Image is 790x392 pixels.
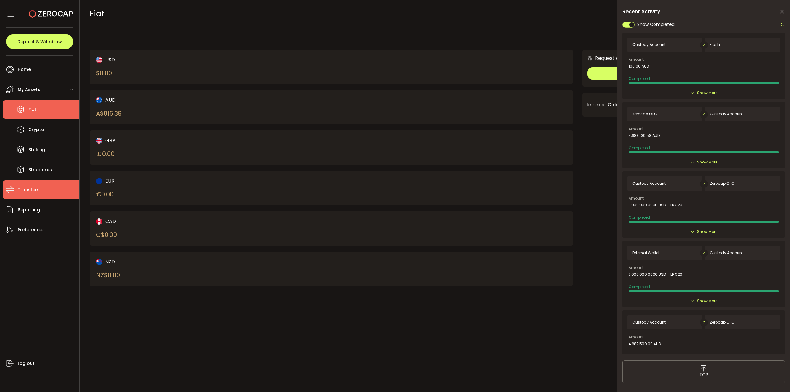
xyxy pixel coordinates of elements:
[96,190,114,199] div: € 0.00
[582,54,650,62] div: Request an OTC Trade
[28,145,45,154] span: Staking
[710,320,734,324] span: Zerocap OTC
[629,58,644,61] span: Amount
[629,196,644,200] span: Amount
[28,105,36,114] span: Fiat
[96,218,102,225] img: cad_portfolio.svg
[632,181,666,186] span: Custody Account
[96,178,102,184] img: eur_portfolio.svg
[622,9,660,14] span: Recent Activity
[28,165,52,174] span: Structures
[587,67,775,80] button: Trade OTC
[96,137,308,144] div: GBP
[90,8,104,19] span: Fiat
[697,159,717,165] span: Show More
[759,362,790,392] iframe: Chat Widget
[96,270,120,280] div: NZ$ 0.00
[17,39,62,44] span: Deposit & Withdraw
[587,56,592,61] img: 6nGpN7MZ9FLuBP83NiajKbTRY4UzlzQtBKtCrLLspmCkSvCZHBKvY3NxgQaT5JnOQREvtQ257bXeeSTueZfAPizblJ+Fe8JwA...
[699,372,708,378] span: TOP
[587,97,775,112] div: Interest Calculator
[28,125,44,134] span: Crypto
[96,57,102,63] img: usd_portfolio.svg
[629,272,682,277] span: 3,000,000.0000 USDT-ERC20
[6,34,73,49] button: Deposit & Withdraw
[96,217,308,225] div: CAD
[18,85,40,94] span: My Assets
[632,112,657,116] span: Zerocap OTC
[632,320,666,324] span: Custody Account
[96,177,308,185] div: EUR
[96,230,117,239] div: C$ 0.00
[629,64,649,68] span: 100.00 AUD
[96,138,102,144] img: gbp_portfolio.svg
[629,335,644,339] span: Amount
[632,251,659,255] span: External Wallet
[629,215,650,220] span: Completed
[96,96,308,104] div: AUD
[629,342,661,346] span: 4,687,500.00 AUD
[697,298,717,304] span: Show More
[18,205,40,214] span: Reporting
[629,134,660,138] span: 4,683,109.58 AUD
[96,56,308,64] div: USD
[629,266,644,270] span: Amount
[18,185,39,194] span: Transfers
[96,258,308,266] div: NZD
[697,229,717,235] span: Show More
[96,68,112,78] div: $ 0.00
[629,353,650,359] span: Completed
[18,359,35,368] span: Log out
[632,43,666,47] span: Custody Account
[629,145,650,151] span: Completed
[629,284,650,289] span: Completed
[629,127,644,131] span: Amount
[18,65,31,74] span: Home
[710,181,734,186] span: Zerocap OTC
[710,43,720,47] span: Flash
[697,90,717,96] span: Show More
[710,112,743,116] span: Custody Account
[629,203,682,207] span: 3,000,000.0000 USDT-ERC20
[96,149,114,159] div: ￡ 0.00
[637,21,675,28] span: Show Completed
[96,259,102,265] img: nzd_portfolio.svg
[96,97,102,103] img: aud_portfolio.svg
[96,109,122,118] div: A$ 816.39
[18,225,45,234] span: Preferences
[629,76,650,81] span: Completed
[710,251,743,255] span: Custody Account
